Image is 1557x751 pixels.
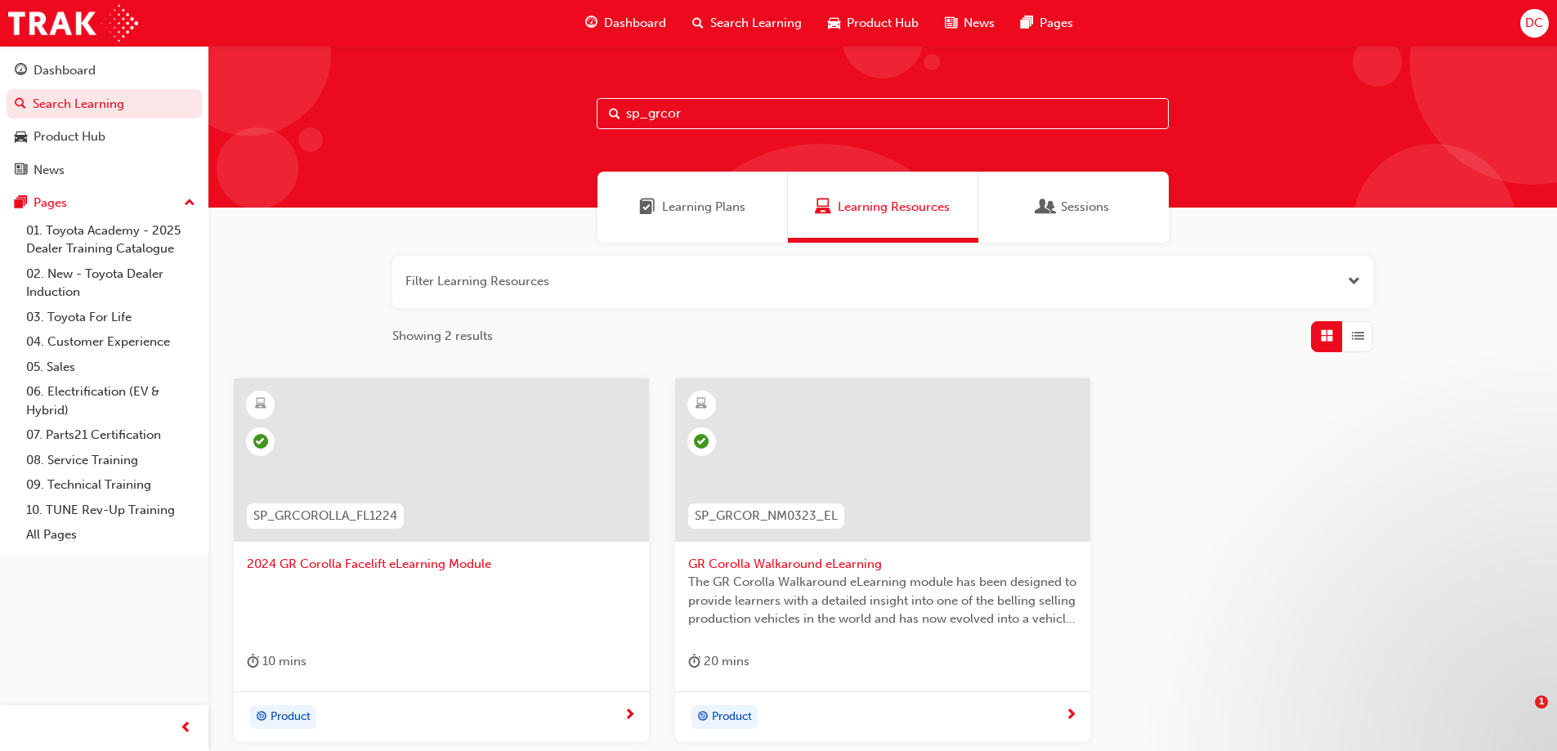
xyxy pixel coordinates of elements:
[675,378,1090,743] a: SP_GRCOR_NM0323_ELGR Corolla Walkaround eLearningThe GR Corolla Walkaround eLearning module has b...
[597,98,1169,129] input: Search...
[20,448,202,473] a: 08. Service Training
[639,198,655,217] span: Learning Plans
[247,651,259,672] span: duration-icon
[20,262,202,305] a: 02. New - Toyota Dealer Induction
[15,64,27,78] span: guage-icon
[20,355,202,380] a: 05. Sales
[609,105,620,123] span: Search
[255,394,266,415] span: learningResourceType_ELEARNING-icon
[1352,327,1364,346] span: List
[1321,327,1333,346] span: Grid
[712,708,752,726] span: Product
[20,218,202,262] a: 01. Toyota Academy - 2025 Dealer Training Catalogue
[15,163,27,178] span: news-icon
[256,707,267,728] span: target-icon
[1040,14,1073,33] span: Pages
[1065,709,1077,723] span: next-icon
[20,498,202,523] a: 10. TUNE Rev-Up Training
[688,573,1077,628] span: The GR Corolla Walkaround eLearning module has been designed to provide learners with a detailed ...
[1535,695,1548,709] span: 1
[253,507,397,525] span: SP_GRCOROLLA_FL1224
[15,196,27,211] span: pages-icon
[7,188,202,218] button: Pages
[1021,13,1033,34] span: pages-icon
[20,422,202,448] a: 07. Parts21 Certification
[20,305,202,330] a: 03. Toyota For Life
[828,13,840,34] span: car-icon
[7,56,202,86] a: Dashboard
[34,127,105,146] div: Product Hub
[247,651,306,672] div: 10 mins
[20,472,202,498] a: 09. Technical Training
[20,329,202,355] a: 04. Customer Experience
[679,7,815,40] a: search-iconSearch Learning
[7,122,202,152] a: Product Hub
[624,709,636,723] span: next-icon
[815,198,831,217] span: Learning Resources
[234,378,649,743] a: SP_GRCOROLLA_FL12242024 GR Corolla Facelift eLearning Moduleduration-icon 10 minstarget-iconProduct
[184,193,195,214] span: up-icon
[1520,9,1549,38] button: DC
[964,14,995,33] span: News
[20,379,202,422] a: 06. Electrification (EV & Hybrid)
[604,14,666,33] span: Dashboard
[1348,272,1360,291] button: Open the filter
[20,522,202,548] a: All Pages
[945,13,957,34] span: news-icon
[815,7,932,40] a: car-iconProduct Hub
[847,14,919,33] span: Product Hub
[1038,198,1054,217] span: Sessions
[34,161,65,180] div: News
[692,13,704,34] span: search-icon
[7,89,202,119] a: Search Learning
[694,434,709,449] span: learningRecordVerb_COMPLETE-icon
[572,7,679,40] a: guage-iconDashboard
[597,172,788,243] a: Learning PlansLearning Plans
[688,651,749,672] div: 20 mins
[1525,14,1543,33] span: DC
[15,97,26,112] span: search-icon
[710,14,802,33] span: Search Learning
[180,718,192,739] span: prev-icon
[696,394,707,415] span: learningResourceType_ELEARNING-icon
[253,434,268,449] span: learningRecordVerb_PASS-icon
[695,507,838,525] span: SP_GRCOR_NM0323_EL
[15,130,27,145] span: car-icon
[585,13,597,34] span: guage-icon
[34,194,67,212] div: Pages
[7,52,202,188] button: DashboardSearch LearningProduct HubNews
[697,707,709,728] span: target-icon
[978,172,1169,243] a: SessionsSessions
[7,155,202,186] a: News
[788,172,978,243] a: Learning ResourcesLearning Resources
[838,198,950,217] span: Learning Resources
[8,5,138,42] img: Trak
[247,555,636,574] span: 2024 GR Corolla Facelift eLearning Module
[1008,7,1086,40] a: pages-iconPages
[688,555,1077,574] span: GR Corolla Walkaround eLearning
[392,327,493,346] span: Showing 2 results
[688,651,700,672] span: duration-icon
[662,198,745,217] span: Learning Plans
[34,61,96,80] div: Dashboard
[271,708,311,726] span: Product
[1501,695,1541,735] iframe: Intercom live chat
[932,7,1008,40] a: news-iconNews
[1061,198,1109,217] span: Sessions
